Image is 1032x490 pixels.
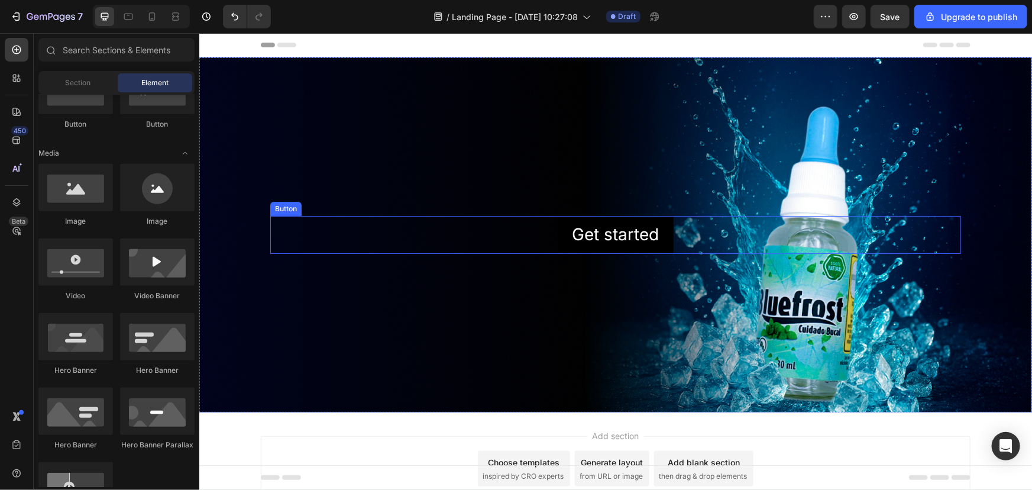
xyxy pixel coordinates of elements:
[5,5,88,28] button: 7
[141,78,169,88] span: Element
[120,119,195,130] div: Button
[77,9,83,24] p: 7
[447,11,449,23] span: /
[73,170,100,181] div: Button
[38,38,195,62] input: Search Sections & Elements
[38,440,113,450] div: Hero Banner
[389,396,445,409] span: Add section
[871,5,910,28] button: Save
[223,5,271,28] div: Undo/Redo
[120,440,195,450] div: Hero Banner Parallax
[618,11,636,22] span: Draft
[38,291,113,301] div: Video
[289,423,361,436] div: Choose templates
[881,12,900,22] span: Save
[199,33,1032,490] iframe: Design area
[924,11,1017,23] div: Upgrade to publish
[176,144,195,163] span: Toggle open
[66,78,91,88] span: Section
[359,183,474,220] button: Get started
[11,126,28,136] div: 450
[38,216,113,227] div: Image
[120,291,195,301] div: Video Banner
[9,217,28,226] div: Beta
[452,11,578,23] span: Landing Page - [DATE] 10:27:08
[38,365,113,376] div: Hero Banner
[120,216,195,227] div: Image
[382,423,444,436] div: Generate layout
[992,432,1020,460] div: Open Intercom Messenger
[468,423,541,436] div: Add blank section
[38,148,59,159] span: Media
[373,190,460,213] div: Get started
[914,5,1027,28] button: Upgrade to publish
[120,365,195,376] div: Hero Banner
[38,119,113,130] div: Button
